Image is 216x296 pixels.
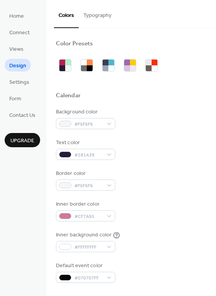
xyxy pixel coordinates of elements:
[56,200,114,208] div: Inner border color
[56,231,111,239] div: Inner background color
[74,151,103,159] span: #281A39
[9,78,29,86] span: Settings
[9,95,21,103] span: Form
[5,42,28,55] a: Views
[9,12,24,20] span: Home
[56,40,93,48] div: Color Presets
[5,92,26,105] a: Form
[10,137,34,145] span: Upgrade
[74,274,103,282] span: #070707FF
[56,92,81,100] div: Calendar
[9,62,26,70] span: Design
[74,213,103,221] span: #CF7A95
[5,9,29,22] a: Home
[56,170,114,178] div: Border color
[5,133,40,147] button: Upgrade
[5,75,34,88] a: Settings
[5,108,40,121] a: Contact Us
[56,262,114,270] div: Default event color
[74,120,103,128] span: #F6F6F6
[9,45,24,53] span: Views
[56,139,114,147] div: Text color
[5,26,34,38] a: Connect
[9,111,35,120] span: Contact Us
[74,182,103,190] span: #F6F6F6
[74,243,103,251] span: #FFFFFFFF
[5,59,31,72] a: Design
[56,108,114,116] div: Background color
[9,29,30,37] span: Connect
